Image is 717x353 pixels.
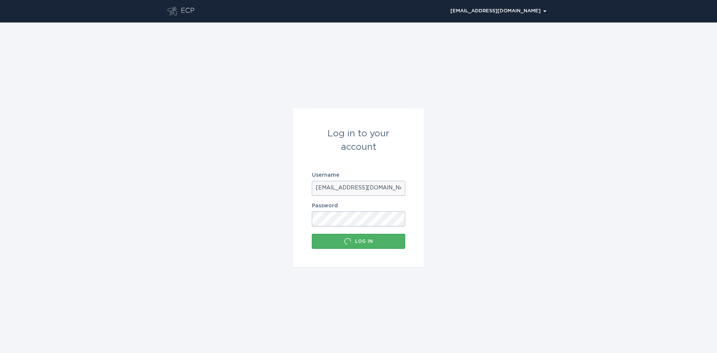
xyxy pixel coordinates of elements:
[312,203,405,208] label: Password
[447,6,550,17] button: Open user account details
[312,234,405,249] button: Log in
[447,6,550,17] div: Popover menu
[344,238,351,245] div: Loading
[316,238,401,245] div: Log in
[312,173,405,178] label: Username
[181,7,195,16] div: ECP
[312,127,405,154] div: Log in to your account
[167,7,177,16] button: Go to dashboard
[450,9,546,13] div: [EMAIL_ADDRESS][DOMAIN_NAME]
